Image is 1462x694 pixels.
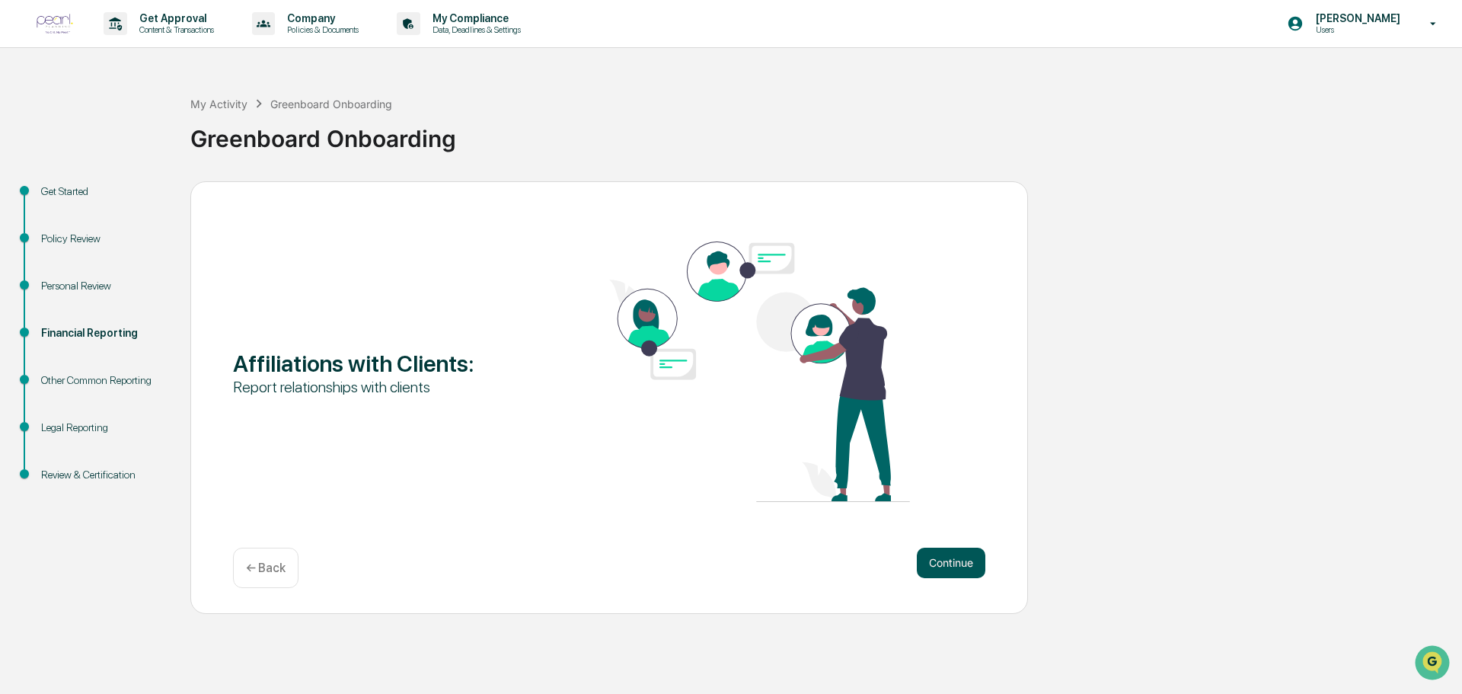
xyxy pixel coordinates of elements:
[126,192,189,207] span: Attestations
[107,257,184,270] a: Powered byPylon
[275,24,366,35] p: Policies & Documents
[1304,24,1408,35] p: Users
[275,12,366,24] p: Company
[420,24,528,35] p: Data, Deadlines & Settings
[30,221,96,236] span: Data Lookup
[127,12,222,24] p: Get Approval
[37,14,73,34] img: logo
[259,121,277,139] button: Start new chat
[9,186,104,213] a: 🖐️Preclearance
[30,192,98,207] span: Preclearance
[420,12,528,24] p: My Compliance
[15,32,277,56] p: How can we help?
[104,186,195,213] a: 🗄️Attestations
[15,117,43,144] img: 1746055101610-c473b297-6a78-478c-a979-82029cc54cd1
[270,98,392,110] div: Greenboard Onboarding
[1413,644,1454,685] iframe: Open customer support
[41,184,166,200] div: Get Started
[52,132,193,144] div: We're available if you need us!
[41,467,166,483] div: Review & Certification
[110,193,123,206] div: 🗄️
[41,325,166,341] div: Financial Reporting
[15,222,27,235] div: 🔎
[41,278,166,294] div: Personal Review
[917,548,985,578] button: Continue
[233,350,534,377] div: Affiliations with Clients :
[41,231,166,247] div: Policy Review
[246,561,286,575] p: ← Back
[127,24,222,35] p: Content & Transactions
[52,117,250,132] div: Start new chat
[609,241,910,502] img: Affiliations with Clients
[15,193,27,206] div: 🖐️
[9,215,102,242] a: 🔎Data Lookup
[190,98,247,110] div: My Activity
[233,377,534,397] div: Report relationships with clients
[190,113,1454,152] div: Greenboard Onboarding
[41,420,166,436] div: Legal Reporting
[1304,12,1408,24] p: [PERSON_NAME]
[152,258,184,270] span: Pylon
[41,373,166,389] div: Other Common Reporting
